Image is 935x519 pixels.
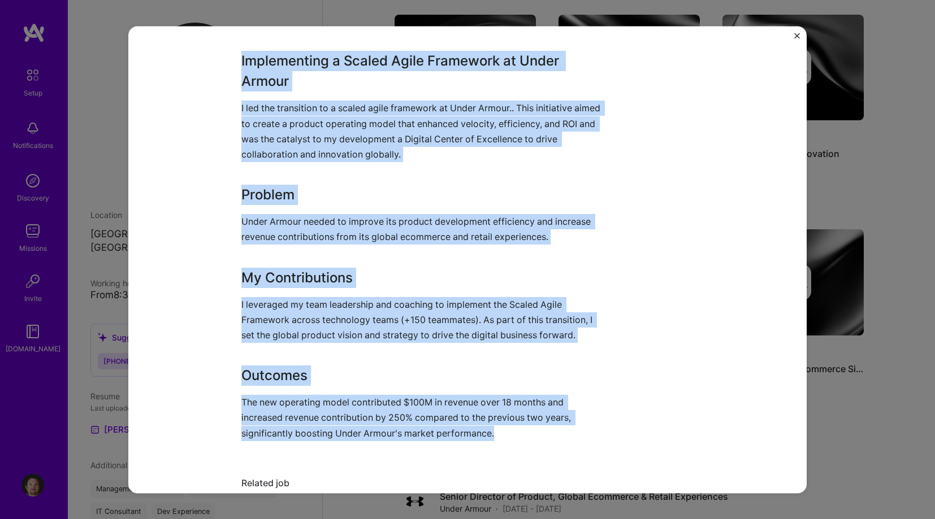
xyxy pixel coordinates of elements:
[241,395,609,442] p: The new operating model contributed $100M in revenue over 18 months and increased revenue contrib...
[241,477,694,489] div: Related job
[794,33,800,45] button: Close
[241,185,609,206] h3: Problem
[241,297,609,343] p: I leveraged my team leadership and coaching to implement the Scaled Agile Framework across techno...
[241,101,609,163] p: I led the transition to a scaled agile framework at Under Armour.. This initiative aimed to creat...
[241,51,609,92] h3: Implementing a Scaled Agile Framework at Under Armour
[241,366,609,386] h3: Outcomes
[241,268,609,288] h3: My Contributions
[241,215,609,245] p: Under Armour needed to improve its product development efficiency and increase revenue contributi...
